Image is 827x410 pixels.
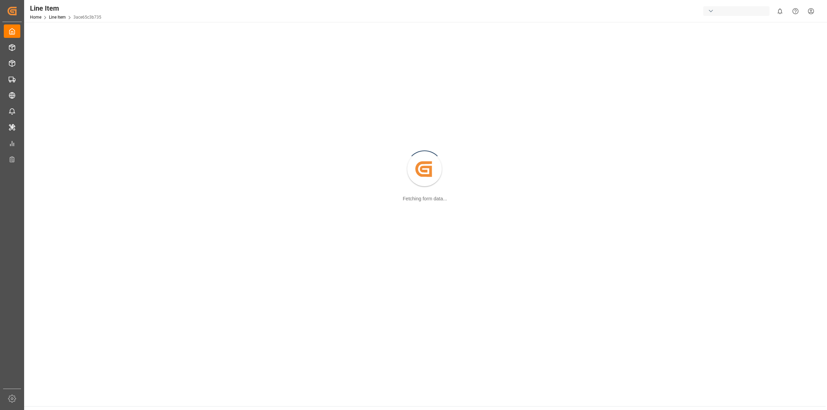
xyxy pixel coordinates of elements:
div: Fetching form data... [403,195,447,202]
a: Line Item [49,15,66,20]
div: Line Item [30,3,101,13]
button: show 0 new notifications [772,3,788,19]
button: Help Center [788,3,803,19]
a: Home [30,15,41,20]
